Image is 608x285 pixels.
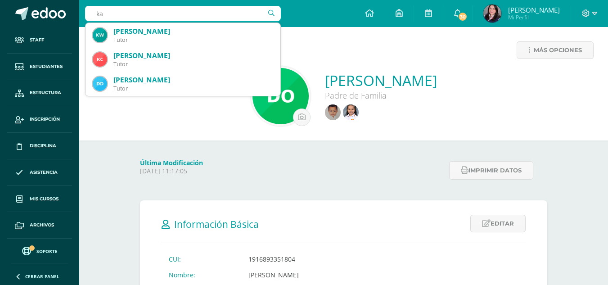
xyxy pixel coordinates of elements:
[30,89,61,96] span: Estructura
[7,186,72,213] a: Mis cursos
[140,158,444,167] h4: Última Modificación
[458,12,468,22] span: 30
[325,104,341,120] img: 0e3adf3f995a84a735b010ff4a21d259.png
[30,169,58,176] span: Asistencia
[30,222,54,229] span: Archivos
[93,28,107,42] img: f766fe2734af6f6a6ff10063b35c647a.png
[343,104,359,120] img: d574141ce6498af3a4a156825e46767e.png
[7,27,72,54] a: Staff
[113,36,273,44] div: Tutor
[162,267,241,283] td: Nombre:
[85,6,281,21] input: Busca un usuario...
[7,106,72,133] a: Inscripción
[30,142,56,149] span: Disciplina
[325,90,437,101] div: Padre de Familia
[517,41,594,59] a: Más opciones
[7,133,72,159] a: Disciplina
[11,244,68,257] a: Soporte
[113,85,273,92] div: Tutor
[140,167,444,175] p: [DATE] 11:17:05
[449,161,533,180] button: Imprimir datos
[93,52,107,67] img: aaea539ed4fdfb451e67714c96b9b332.png
[7,159,72,186] a: Asistencia
[325,71,437,90] a: [PERSON_NAME]
[30,116,60,123] span: Inscripción
[508,5,560,14] span: [PERSON_NAME]
[252,68,309,124] img: a52ffddf12873d0974e500826f5fefee.png
[113,60,273,68] div: Tutor
[36,248,58,254] span: Soporte
[174,218,259,231] span: Información Básica
[113,75,273,85] div: [PERSON_NAME]
[93,77,107,91] img: d0c4a3af19952fe216820dea9c613c6f.png
[7,80,72,107] a: Estructura
[30,36,44,44] span: Staff
[534,42,582,59] span: Más opciones
[241,267,437,283] td: [PERSON_NAME]
[162,251,241,267] td: CUI:
[113,27,273,36] div: [PERSON_NAME]
[7,54,72,80] a: Estudiantes
[470,215,526,232] a: Editar
[30,63,63,70] span: Estudiantes
[113,51,273,60] div: [PERSON_NAME]
[30,195,59,203] span: Mis cursos
[25,273,59,280] span: Cerrar panel
[508,14,560,21] span: Mi Perfil
[241,251,437,267] td: 1916893351804
[7,212,72,239] a: Archivos
[483,5,501,23] img: d5e06c0e5c60f8cb8d69cae07b21a756.png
